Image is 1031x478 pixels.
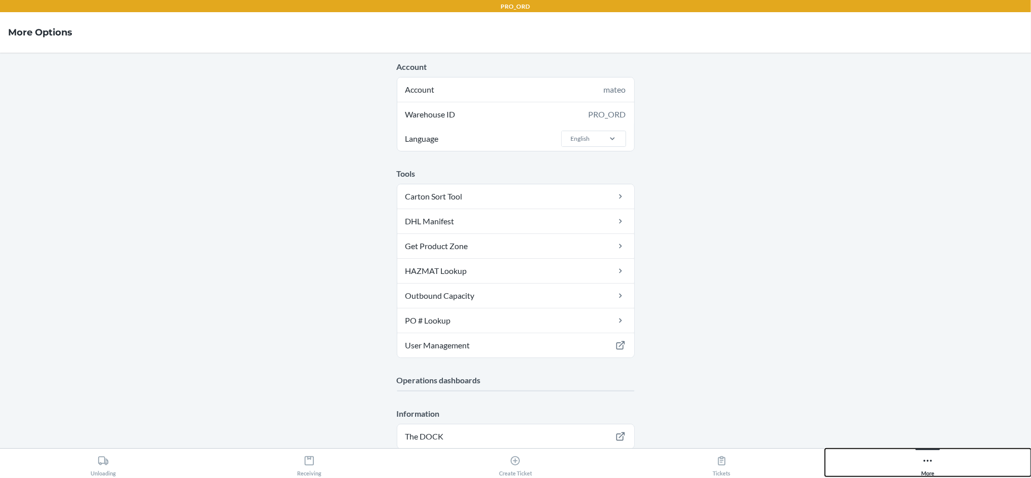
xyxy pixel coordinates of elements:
[397,374,635,386] p: Operations dashboards
[589,108,626,121] div: PRO_ORD
[397,102,634,127] div: Warehouse ID
[618,449,824,476] button: Tickets
[397,184,634,209] a: Carton Sort Tool
[397,424,634,449] a: The DOCK
[570,134,571,143] input: LanguageEnglish
[397,284,634,308] a: Outbound Capacity
[397,61,635,73] p: Account
[397,408,635,420] p: Information
[571,134,590,143] div: English
[499,451,532,476] div: Create Ticket
[713,451,730,476] div: Tickets
[397,234,634,258] a: Get Product Zone
[501,2,530,11] p: PRO_ORD
[413,449,618,476] button: Create Ticket
[397,77,634,102] div: Account
[8,26,72,39] h4: More Options
[206,449,412,476] button: Receiving
[397,333,634,357] a: User Management
[397,308,634,333] a: PO # Lookup
[825,449,1031,476] button: More
[397,209,634,233] a: DHL Manifest
[91,451,116,476] div: Unloading
[297,451,321,476] div: Receiving
[604,84,626,96] div: mateo
[397,168,635,180] p: Tools
[404,127,440,151] span: Language
[921,451,934,476] div: More
[397,259,634,283] a: HAZMAT Lookup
